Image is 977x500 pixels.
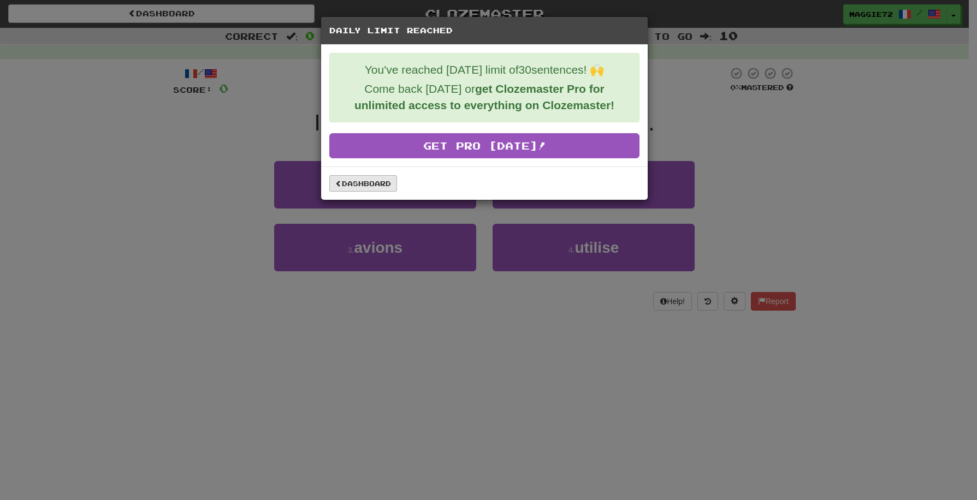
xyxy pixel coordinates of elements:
[338,81,631,114] p: Come back [DATE] or
[329,175,397,192] a: Dashboard
[329,133,640,158] a: Get Pro [DATE]!
[354,82,614,111] strong: get Clozemaster Pro for unlimited access to everything on Clozemaster!
[338,62,631,78] p: You've reached [DATE] limit of 30 sentences! 🙌
[329,25,640,36] h5: Daily Limit Reached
